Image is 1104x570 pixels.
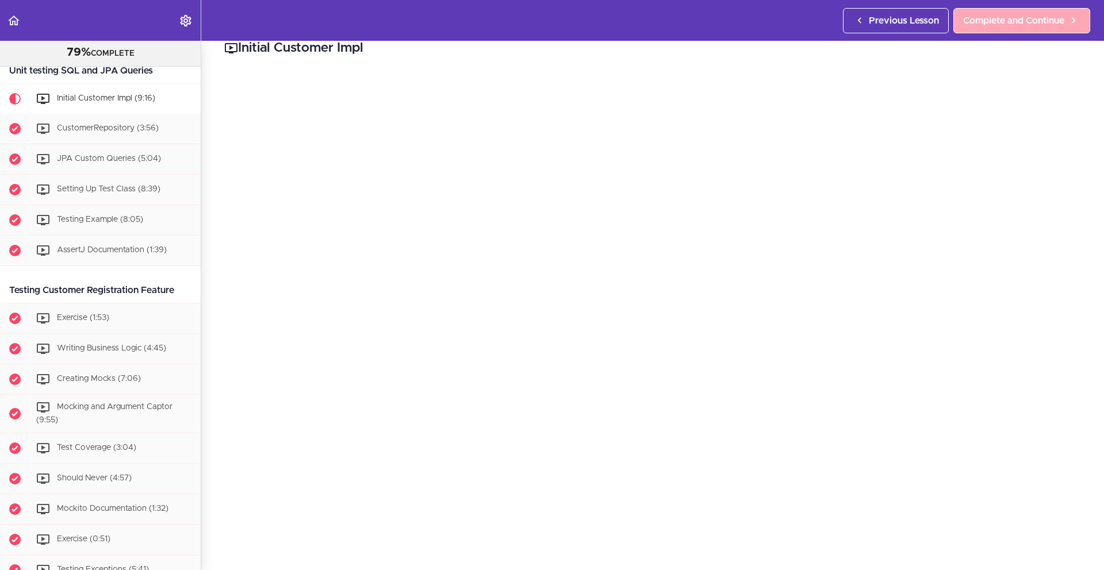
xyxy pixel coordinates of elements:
[57,375,141,383] span: Creating Mocks (7:06)
[7,14,21,28] svg: Back to course curriculum
[224,75,1081,557] iframe: Video Player
[57,314,109,322] span: Exercise (1:53)
[179,14,193,28] svg: Settings Menu
[57,474,132,482] span: Should Never (4:57)
[869,14,939,28] span: Previous Lesson
[57,95,155,103] span: Initial Customer Impl (9:16)
[57,155,161,163] span: JPA Custom Queries (5:04)
[57,504,168,513] span: Mockito Documentation (1:32)
[224,38,1081,58] h2: Initial Customer Impl
[57,345,166,353] span: Writing Business Logic (4:45)
[57,125,159,133] span: CustomerRepository (3:56)
[57,444,136,452] span: Test Coverage (3:04)
[67,47,91,58] span: 79%
[963,14,1064,28] span: Complete and Continue
[57,186,160,194] span: Setting Up Test Class (8:39)
[843,8,949,33] a: Previous Lesson
[57,247,167,255] span: AssertJ Documentation (1:39)
[57,216,143,224] span: Testing Example (8:05)
[36,403,172,425] span: Mocking and Argument Captor (9:55)
[953,8,1090,33] a: Complete and Continue
[14,45,186,60] div: COMPLETE
[57,535,110,543] span: Exercise (0:51)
